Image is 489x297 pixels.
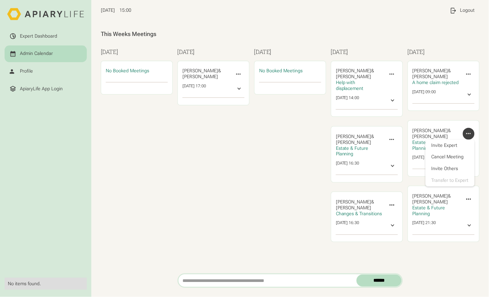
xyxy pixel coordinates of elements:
div: & [336,199,384,211]
span: [PERSON_NAME] [413,68,448,74]
div: [DATE] 17:00 [182,83,206,94]
span: [PERSON_NAME] [413,134,448,139]
div: & [336,134,384,146]
div: This Weeks Meetings [101,30,480,38]
div: Admin Calendar [20,51,53,57]
span: No Booked Meetings [259,68,303,74]
span: Changes & Transitions [336,211,382,217]
div: ApiaryLife App Login [20,86,63,92]
div: No items found. [8,281,83,287]
div: [DATE] 21:30 [413,220,436,231]
span: [PERSON_NAME] [413,199,448,205]
span: Estate & Future Planning [413,205,445,217]
span: [PERSON_NAME] [336,205,371,211]
span: [PERSON_NAME] [182,68,218,74]
span: 15:00 [119,8,131,13]
span: [PERSON_NAME] [336,140,371,145]
button: Invite Expert [426,140,475,151]
div: [DATE] 16:30 [336,220,359,231]
div: & [182,68,230,80]
div: Expert Dashboard [20,33,57,39]
h3: [DATE] [331,47,403,56]
div: & [413,68,461,80]
a: ApiaryLife App Login [5,81,87,97]
div: [DATE] 16:30 [336,161,359,171]
span: [PERSON_NAME] [336,74,371,79]
span: Help with displacement [336,80,364,91]
div: & [413,193,461,205]
div: & [336,68,384,80]
span: Estate & Future Planning [336,146,369,157]
a: Admin Calendar [5,45,87,62]
span: [PERSON_NAME] [336,68,371,74]
span: [PERSON_NAME] [413,128,448,133]
a: Expert Dashboard [5,28,87,44]
button: Invite Others [426,163,475,175]
span: [PERSON_NAME] [413,74,448,79]
span: [PERSON_NAME] [336,134,371,139]
h3: [DATE] [101,47,173,56]
h3: [DATE] [254,47,326,56]
div: [DATE] 09:00 [413,89,436,100]
span: [PERSON_NAME] [182,74,218,79]
div: Profile [20,68,33,74]
span: No Booked Meetings [106,68,149,74]
div: Logout [460,8,475,13]
span: [PERSON_NAME] [413,193,448,199]
span: [PERSON_NAME] [336,199,371,205]
h3: [DATE] [408,47,480,56]
span: [DATE] [101,8,115,13]
div: & [413,128,461,140]
div: [DATE] 14:00 [413,155,436,165]
span: Estate & Future Planning [413,140,445,151]
div: [DATE] 14:00 [336,95,359,106]
a: Transfer to Expert [426,175,475,186]
a: Profile [5,63,87,79]
a: Cancel Meeting [426,151,475,163]
span: A home claim rejected [413,80,459,85]
a: Logout [445,2,480,19]
h3: [DATE] [178,47,250,56]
